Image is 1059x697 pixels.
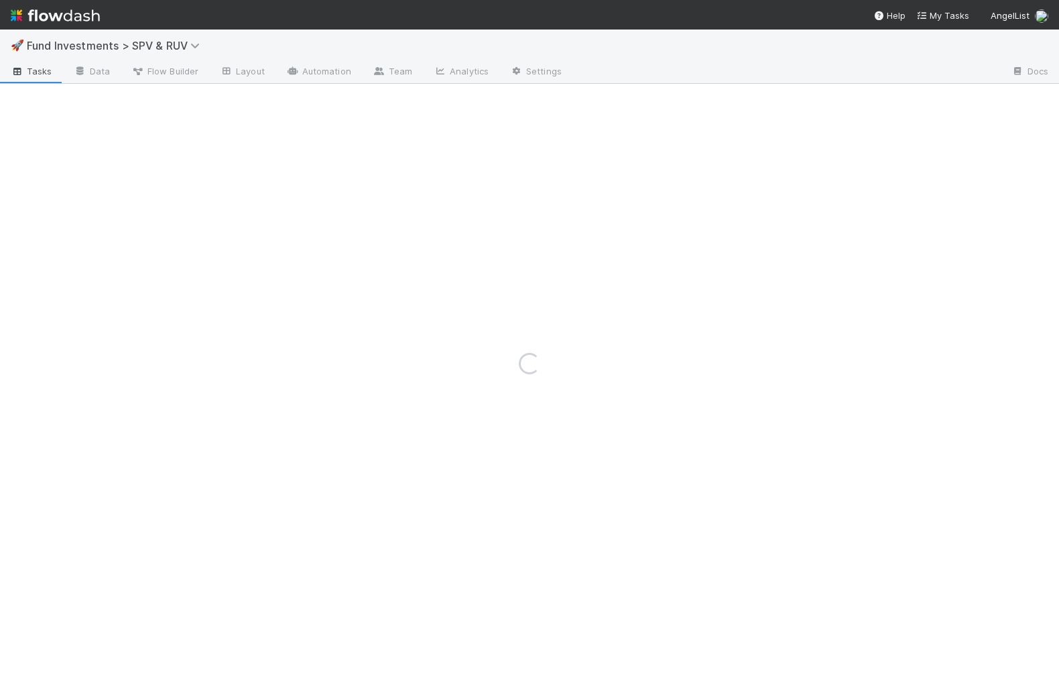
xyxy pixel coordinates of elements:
[1035,9,1048,23] img: avatar_2de93f86-b6c7-4495-bfe2-fb093354a53c.png
[916,10,969,21] span: My Tasks
[916,9,969,22] a: My Tasks
[873,9,906,22] div: Help
[991,10,1030,21] span: AngelList
[11,4,100,27] img: logo-inverted-e16ddd16eac7371096b0.svg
